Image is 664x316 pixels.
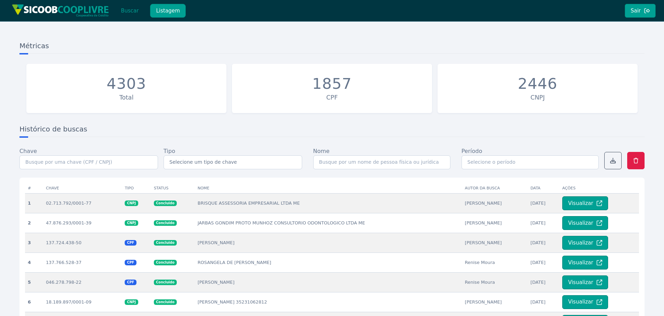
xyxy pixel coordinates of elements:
div: 1857 [312,75,352,93]
td: [DATE] [528,213,559,233]
div: Total [30,93,223,102]
span: CPF [125,240,136,246]
label: Chave [19,147,37,155]
td: 137.724.438-50 [43,233,122,253]
label: Tipo [164,147,175,155]
th: Nome [195,183,462,194]
label: Nome [313,147,330,155]
td: [PERSON_NAME] 35231062812 [195,292,462,312]
th: Status [151,183,195,194]
span: Concluido [154,260,176,265]
input: Busque por uma chave (CPF / CNPJ) [19,155,158,169]
span: Concluido [154,220,176,226]
td: 046.278.798-22 [43,272,122,292]
td: 137.766.528-37 [43,253,122,272]
td: ROSANGELA DE [PERSON_NAME] [195,253,462,272]
td: [DATE] [528,233,559,253]
td: [PERSON_NAME] [462,213,528,233]
td: [DATE] [528,292,559,312]
th: 5 [25,272,43,292]
input: Selecione o período [462,155,599,169]
span: Concluido [154,299,176,305]
td: [PERSON_NAME] [195,272,462,292]
button: Sair [625,4,656,18]
th: Ações [559,183,639,194]
span: Concluido [154,240,176,246]
th: 6 [25,292,43,312]
span: CPF [125,260,136,265]
button: Buscar [115,4,144,18]
span: CNPJ [125,200,138,206]
span: Concluido [154,280,176,285]
td: Renise Moura [462,272,528,292]
td: 02.713.792/0001-77 [43,193,122,213]
td: [PERSON_NAME] [462,292,528,312]
img: img/sicoob_cooplivre.png [12,4,109,17]
button: Visualizar [562,256,608,270]
div: 2446 [518,75,557,93]
button: Visualizar [562,275,608,289]
th: Tipo [122,183,151,194]
td: 47.876.293/0001-39 [43,213,122,233]
th: 3 [25,233,43,253]
button: Listagem [150,4,186,18]
span: CPF [125,280,136,285]
button: Visualizar [562,216,608,230]
div: CNPJ [441,93,634,102]
th: Chave [43,183,122,194]
td: [DATE] [528,253,559,272]
th: 1 [25,193,43,213]
td: [PERSON_NAME] [195,233,462,253]
span: Concluido [154,200,176,206]
th: Data [528,183,559,194]
td: Renise Moura [462,253,528,272]
td: [DATE] [528,193,559,213]
h3: Histórico de buscas [19,124,645,137]
th: 2 [25,213,43,233]
button: Visualizar [562,196,608,210]
button: Visualizar [562,295,608,309]
th: # [25,183,43,194]
span: CNPJ [125,299,138,305]
td: [PERSON_NAME] [462,233,528,253]
td: 18.189.897/0001-09 [43,292,122,312]
input: Busque por um nome de pessoa física ou jurídica [313,155,450,169]
button: Visualizar [562,236,608,250]
th: Autor da busca [462,183,528,194]
td: [PERSON_NAME] [462,193,528,213]
td: BRISQUE ASSESSORIA EMPRESARIAL LTDA ME [195,193,462,213]
th: 4 [25,253,43,272]
label: Período [462,147,482,155]
h3: Métricas [19,41,645,54]
span: CNPJ [125,220,138,226]
div: 4303 [107,75,146,93]
td: JARBAS GONDIM PROTO MUNHOZ CONSULTORIO ODONTOLOGICO LTDA ME [195,213,462,233]
div: CPF [235,93,429,102]
td: [DATE] [528,272,559,292]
